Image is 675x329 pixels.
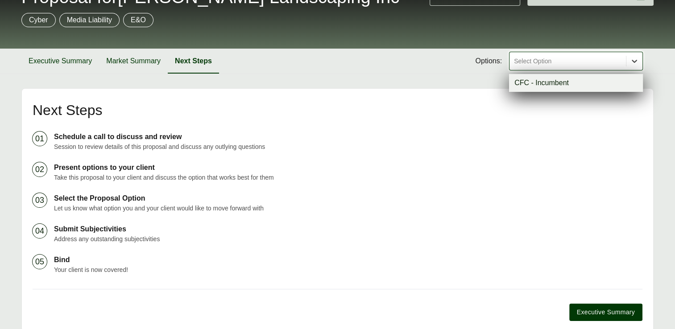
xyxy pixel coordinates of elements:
p: Schedule a call to discuss and review [54,132,642,142]
p: Your client is now covered! [54,265,642,275]
p: Present options to your client [54,162,642,173]
h2: Next Steps [33,103,642,117]
div: CFC - Incumbent [509,74,643,92]
p: Select the Proposal Option [54,193,642,204]
p: Let us know what option you and your client would like to move forward with [54,204,642,213]
p: Cyber [29,15,48,25]
p: E&O [131,15,146,25]
button: Executive Summary [569,304,642,321]
span: Executive Summary [577,308,635,317]
span: Options: [475,56,502,66]
p: Take this proposal to your client and discuss the option that works best for them [54,173,642,182]
p: Bind [54,255,642,265]
p: Address any outstanding subjectivities [54,234,642,244]
button: Next Steps [168,49,219,74]
p: Session to review details of this proposal and discuss any outlying questions [54,142,642,152]
p: Media Liability [67,15,112,25]
p: Submit Subjectivities [54,224,642,234]
button: Market Summary [99,49,168,74]
button: Executive Summary [21,49,99,74]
